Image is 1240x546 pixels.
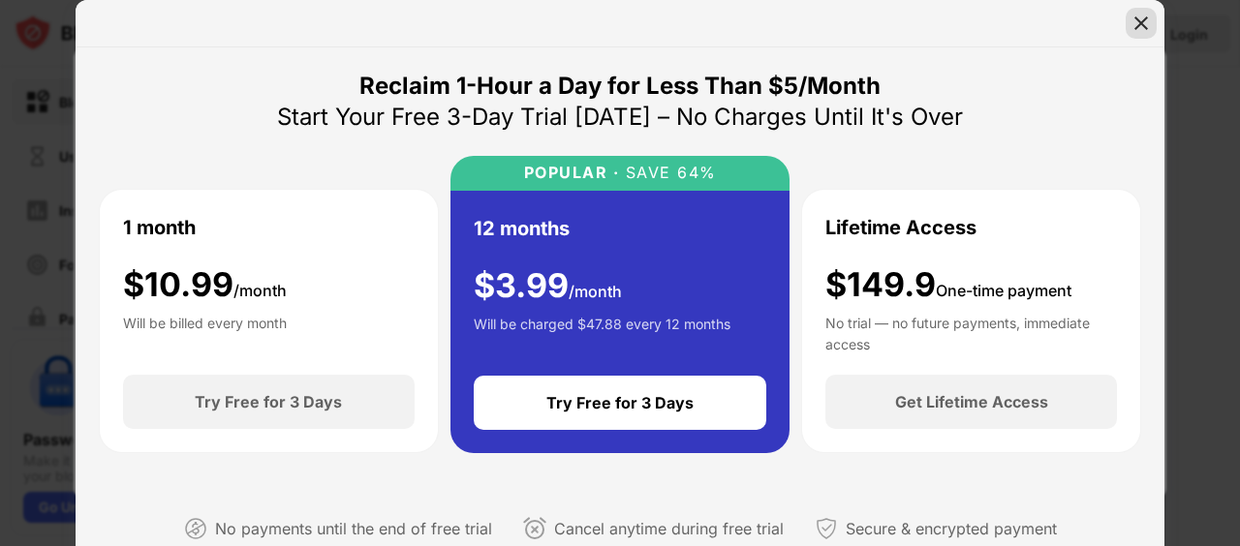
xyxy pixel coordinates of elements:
div: Cancel anytime during free trial [554,515,784,543]
div: No payments until the end of free trial [215,515,492,543]
img: not-paying [184,517,207,540]
img: cancel-anytime [523,517,546,540]
div: Lifetime Access [825,213,976,242]
div: $ 3.99 [474,266,622,306]
div: Will be charged $47.88 every 12 months [474,314,730,352]
div: $149.9 [825,265,1071,305]
span: One-time payment [936,281,1071,300]
div: $ 10.99 [123,265,287,305]
div: 1 month [123,213,196,242]
div: SAVE 64% [619,164,717,182]
div: Start Your Free 3-Day Trial [DATE] – No Charges Until It's Over [277,102,963,133]
div: Try Free for 3 Days [195,392,342,411]
div: POPULAR · [524,164,620,182]
div: 12 months [474,214,570,243]
span: /month [233,281,287,300]
img: secured-payment [815,517,838,540]
div: Will be billed every month [123,313,287,351]
div: No trial — no future payments, immediate access [825,313,1117,351]
div: Try Free for 3 Days [546,393,694,412]
span: /month [569,282,622,301]
div: Reclaim 1-Hour a Day for Less Than $5/Month [359,71,881,102]
div: Get Lifetime Access [895,392,1048,411]
div: Secure & encrypted payment [846,515,1057,543]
